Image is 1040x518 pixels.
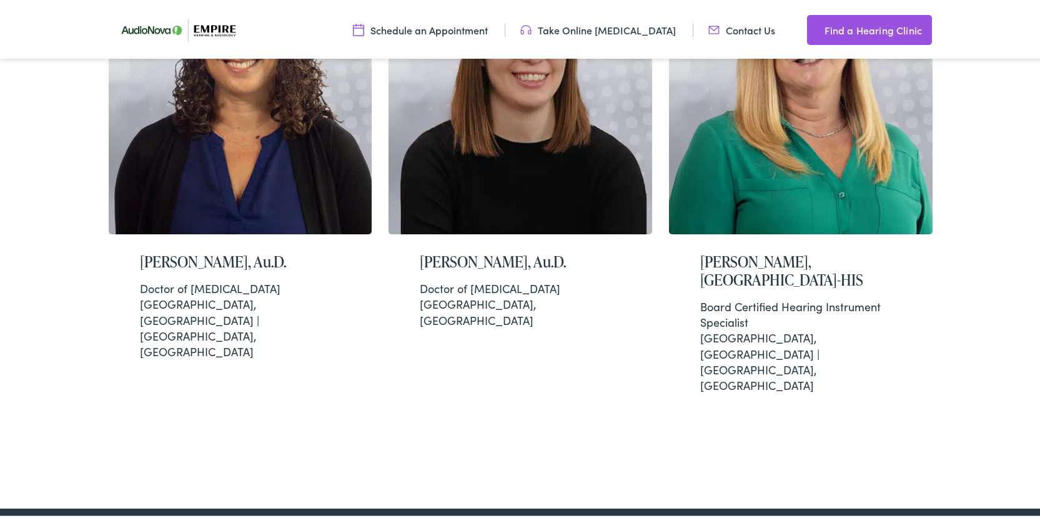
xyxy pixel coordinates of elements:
[807,20,818,35] img: utility icon
[708,21,775,34] a: Contact Us
[520,21,532,34] img: utility icon
[420,278,621,294] div: Doctor of [MEDICAL_DATA]
[700,296,901,327] div: Board Certified Hearing Instrument Specialist
[353,21,488,34] a: Schedule an Appointment
[708,21,720,34] img: utility icon
[420,278,621,326] div: [GEOGRAPHIC_DATA], [GEOGRAPHIC_DATA]
[353,21,364,34] img: utility icon
[420,251,621,269] h2: [PERSON_NAME], Au.D.
[140,278,341,294] div: Doctor of [MEDICAL_DATA]
[520,21,676,34] a: Take Online [MEDICAL_DATA]
[140,251,341,269] h2: [PERSON_NAME], Au.D.
[700,296,901,391] div: [GEOGRAPHIC_DATA], [GEOGRAPHIC_DATA] | [GEOGRAPHIC_DATA], [GEOGRAPHIC_DATA]
[700,251,901,287] h2: [PERSON_NAME], [GEOGRAPHIC_DATA]-HIS
[807,12,932,42] a: Find a Hearing Clinic
[140,278,341,357] div: [GEOGRAPHIC_DATA], [GEOGRAPHIC_DATA] | [GEOGRAPHIC_DATA], [GEOGRAPHIC_DATA]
